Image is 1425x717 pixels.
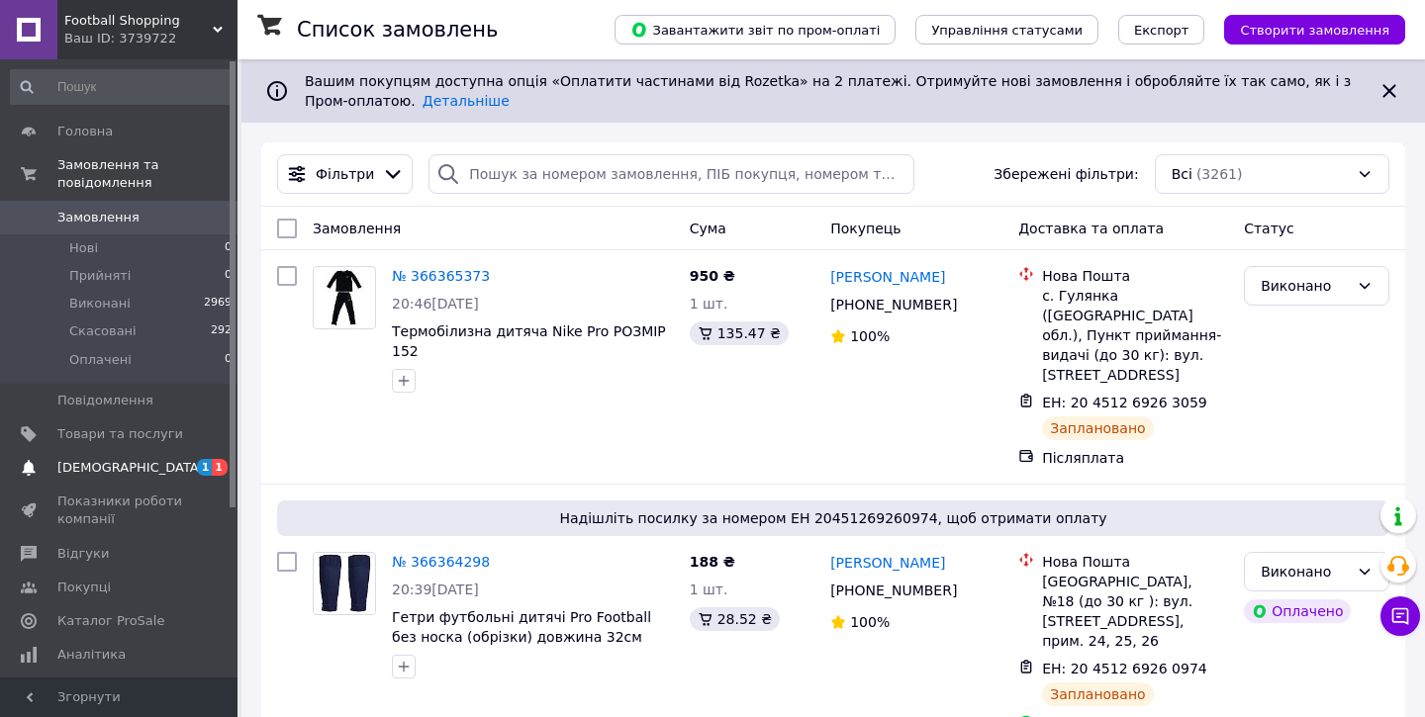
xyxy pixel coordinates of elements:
[313,221,401,236] span: Замовлення
[57,392,153,409] span: Повідомлення
[690,296,728,312] span: 1 шт.
[69,322,137,340] span: Скасовані
[1042,286,1228,385] div: с. Гулянка ([GEOGRAPHIC_DATA] обл.), Пункт приймання-видачі (до 30 кг): вул. [STREET_ADDRESS]
[830,221,901,236] span: Покупець
[428,154,914,194] input: Пошук за номером замовлення, ПІБ покупця, номером телефону, Email, номером накладної
[64,30,237,47] div: Ваш ID: 3739722
[1042,395,1207,410] span: ЕН: 20 4512 6926 3059
[615,15,896,45] button: Завантажити звіт по пром-оплаті
[204,295,232,313] span: 2969
[1261,561,1349,583] div: Виконано
[225,351,232,369] span: 0
[57,612,164,630] span: Каталог ProSale
[313,552,376,615] a: Фото товару
[57,209,140,226] span: Замовлення
[1240,23,1389,38] span: Створити замовлення
[225,267,232,285] span: 0
[69,267,131,285] span: Прийняті
[1380,596,1420,636] button: Чат з покупцем
[57,425,183,443] span: Товари та послуги
[690,268,735,284] span: 950 ₴
[57,123,113,140] span: Головна
[392,582,479,597] span: 20:39[DATE]
[392,609,651,665] a: Гетри футбольні дитячі Pro Football без носка (обрізки) довжина 32см ТЕМНО-СИНІ
[285,508,1381,528] span: Надішліть посилку за номером ЕН 20451269260974, щоб отримати оплату
[690,582,728,597] span: 1 шт.
[423,93,510,109] a: Детальніше
[69,239,98,257] span: Нові
[690,221,726,236] span: Cума
[690,607,780,631] div: 28.52 ₴
[392,268,490,284] a: № 366365373
[915,15,1098,45] button: Управління статусами
[1172,164,1192,184] span: Всі
[69,351,132,369] span: Оплачені
[323,267,365,328] img: Фото товару
[826,577,961,604] div: [PHONE_NUMBER]
[1244,599,1351,623] div: Оплачено
[1018,221,1164,236] span: Доставка та оплата
[826,291,961,318] div: [PHONE_NUMBER]
[305,73,1351,109] span: Вашим покупцям доступна опція «Оплатити частинами від Rozetka» на 2 платежі. Отримуйте нові замов...
[690,554,735,570] span: 188 ₴
[64,12,213,30] span: Football Shopping
[1196,166,1243,182] span: (3261)
[225,239,232,257] span: 0
[931,23,1083,38] span: Управління статусами
[392,296,479,312] span: 20:46[DATE]
[1204,21,1405,37] a: Створити замовлення
[57,459,204,477] span: [DEMOGRAPHIC_DATA]
[690,321,789,345] div: 135.47 ₴
[211,322,232,340] span: 292
[1224,15,1405,45] button: Створити замовлення
[1042,682,1154,706] div: Заплановано
[57,493,183,528] span: Показники роботи компанії
[1134,23,1189,38] span: Експорт
[57,156,237,192] span: Замовлення та повідомлення
[57,545,109,563] span: Відгуки
[57,646,126,664] span: Аналітика
[1042,661,1207,676] span: ЕН: 20 4512 6926 0974
[1042,552,1228,572] div: Нова Пошта
[1042,572,1228,651] div: [GEOGRAPHIC_DATA], №18 (до 30 кг ): вул. [STREET_ADDRESS], прим. 24, 25, 26
[69,295,131,313] span: Виконані
[316,164,374,184] span: Фільтри
[850,328,890,344] span: 100%
[313,266,376,329] a: Фото товару
[830,267,945,287] a: [PERSON_NAME]
[57,579,111,596] span: Покупці
[1261,275,1349,297] div: Виконано
[1042,448,1228,468] div: Післяплата
[314,554,375,613] img: Фото товару
[1118,15,1205,45] button: Експорт
[212,459,228,476] span: 1
[392,554,490,570] a: № 366364298
[1042,266,1228,286] div: Нова Пошта
[630,21,880,39] span: Завантажити звіт по пром-оплаті
[994,164,1138,184] span: Збережені фільтри:
[1042,416,1154,440] div: Заплановано
[197,459,213,476] span: 1
[850,614,890,630] span: 100%
[392,323,666,359] a: Термобілизна дитяча Nike Pro РОЗМІР 152
[10,69,234,105] input: Пошук
[297,18,498,42] h1: Список замовлень
[1244,221,1294,236] span: Статус
[830,553,945,573] a: [PERSON_NAME]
